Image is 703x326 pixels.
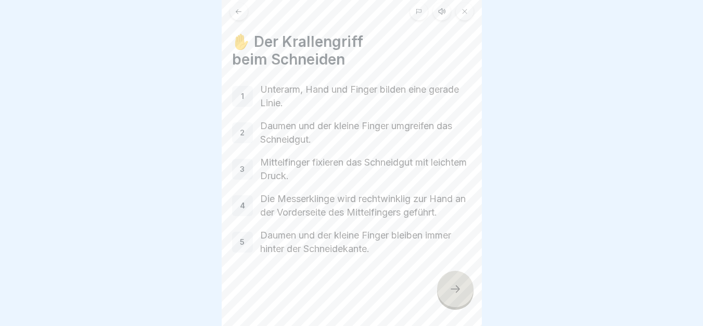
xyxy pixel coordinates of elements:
p: Mittelfinger fixieren das Schneidgut mit leichtem Druck. [260,156,471,183]
p: Unterarm, Hand und Finger bilden eine gerade Linie. [260,83,471,110]
p: Daumen und der kleine Finger bleiben immer hinter der Schneidekante. [260,229,471,256]
p: Daumen und der kleine Finger umgreifen das Schneidgut. [260,119,471,146]
p: 5 [240,237,245,247]
p: 4 [240,201,245,210]
p: 1 [241,92,244,101]
p: Die Messerklinge wird rechtwinklig zur Hand an der Vorderseite des Mittelfingers geführt. [260,192,471,219]
p: 3 [240,165,245,174]
p: 2 [240,128,245,137]
h4: ✋ Der Krallengriff beim Schneiden [232,33,471,68]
